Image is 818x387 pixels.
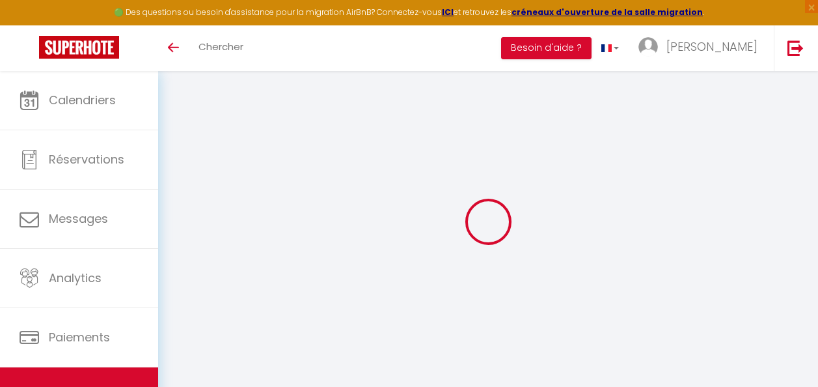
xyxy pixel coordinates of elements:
a: ... [PERSON_NAME] [629,25,774,71]
span: Analytics [49,270,102,286]
span: Messages [49,210,108,227]
span: Paiements [49,329,110,345]
span: Chercher [198,40,243,53]
span: Calendriers [49,92,116,108]
img: logout [787,40,804,56]
a: créneaux d'ouverture de la salle migration [511,7,703,18]
a: ICI [442,7,454,18]
a: Chercher [189,25,253,71]
img: Super Booking [39,36,119,59]
span: Réservations [49,151,124,167]
img: ... [638,37,658,57]
span: [PERSON_NAME] [666,38,757,55]
button: Besoin d'aide ? [501,37,592,59]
